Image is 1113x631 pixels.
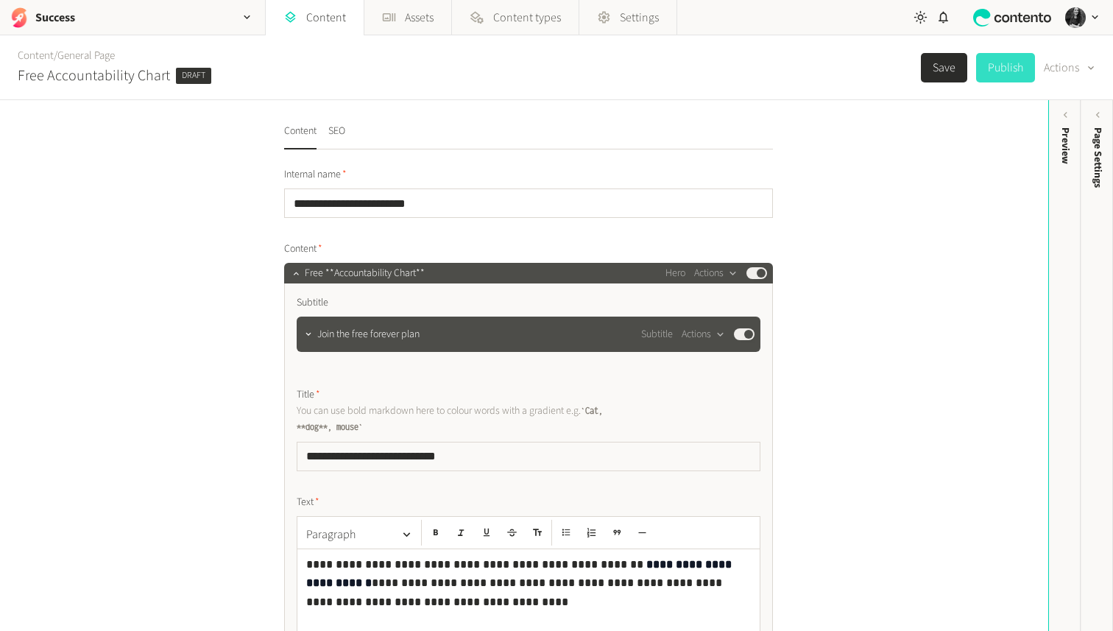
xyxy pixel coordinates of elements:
span: Internal name [284,167,347,183]
button: SEO [328,124,345,149]
div: Preview [1058,127,1073,164]
p: You can use bold markdown here to colour words with a gradient e.g. [297,403,632,436]
h2: Success [35,9,75,27]
button: Paragraph [300,520,418,549]
span: Title [297,387,320,403]
span: Hero [665,266,685,281]
button: Save [921,53,967,82]
button: Actions [682,325,725,343]
img: Success [9,7,29,28]
span: Content types [493,9,561,27]
span: Subtitle [641,327,673,342]
span: Draft [176,68,211,84]
span: Free **Accountability Chart** [305,266,425,281]
a: Content [18,48,54,63]
span: / [54,48,57,63]
span: Content [284,242,322,257]
button: Actions [1044,53,1095,82]
button: Actions [694,264,738,282]
img: Hollie Duncan [1065,7,1086,28]
span: Page Settings [1090,127,1106,188]
span: Settings [620,9,659,27]
span: Subtitle [297,295,328,311]
button: Publish [976,53,1035,82]
span: Join the free forever plan [317,327,420,342]
span: Text [297,495,319,510]
button: Content [284,124,317,149]
a: General Page [57,48,115,63]
h2: Free Accountability Chart [18,65,170,87]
